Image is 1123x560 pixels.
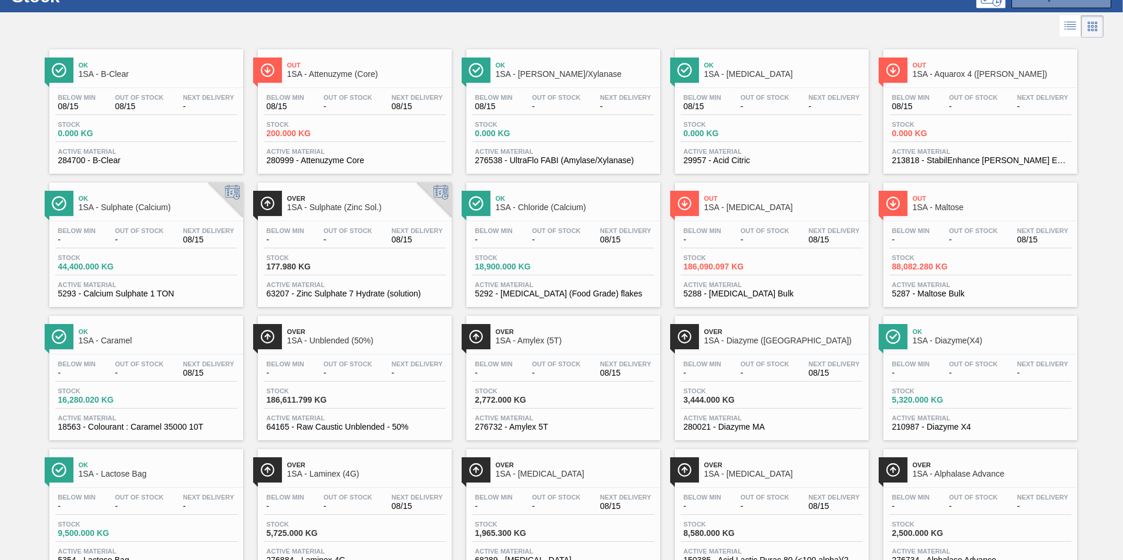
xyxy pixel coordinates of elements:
span: 1SA - Unblended (50%) [287,336,446,345]
span: 1SA - Citric Acid [704,70,863,79]
span: Next Delivery [392,227,443,234]
span: Next Delivery [183,94,234,101]
span: Out Of Stock [949,227,998,234]
span: Active Material [892,148,1068,155]
span: - [267,502,304,511]
span: 276732 - Amylex 5T [475,423,651,431]
span: 08/15 [809,369,860,377]
span: Ok [704,62,863,69]
a: ÍconeOut1SA - MaltoseBelow Min-Out Of Stock-Next Delivery08/15Stock88,082.280 KGActive Material52... [875,174,1083,307]
span: - [324,235,372,244]
span: Out Of Stock [741,94,789,101]
img: Ícone [886,329,900,344]
span: 5,725.000 KG [267,529,349,538]
span: Out Of Stock [741,227,789,234]
span: 280999 - Attenuzyme Core [267,156,443,165]
img: Ícone [886,463,900,477]
span: 1,965.300 KG [475,529,557,538]
span: - [58,502,96,511]
span: Over [704,461,863,468]
span: Below Min [684,94,721,101]
span: Active Material [684,281,860,288]
span: Next Delivery [600,360,651,367]
span: Next Delivery [183,494,234,501]
span: - [532,369,581,377]
span: 88,082.280 KG [892,262,974,271]
span: - [475,235,513,244]
span: Below Min [58,360,96,367]
span: 44,400.000 KG [58,262,140,271]
span: - [324,102,372,111]
a: ÍconeOk1SA - Diazyme(X4)Below Min-Out Of Stock-Next Delivery-Stock5,320.000 KGActive Material2109... [875,307,1083,440]
span: - [115,369,164,377]
span: 08/15 [600,502,651,511]
a: ÍconeOver1SA - Sulphate (Zinc Sol.)Below Min-Out Of Stock-Next Delivery08/15Stock177.980 KGActive... [249,174,458,307]
span: - [475,502,513,511]
img: Ícone [260,329,275,344]
span: 284700 - B-Clear [58,156,234,165]
span: Next Delivery [809,360,860,367]
span: Next Delivery [183,227,234,234]
span: Out Of Stock [949,494,998,501]
span: 1SA - Maltose [913,203,1071,212]
span: 2,500.000 KG [892,529,974,538]
span: 3,444.000 KG [684,396,766,404]
span: Ok [913,328,1071,335]
span: - [892,369,930,377]
span: Over [496,328,654,335]
img: Ícone [469,63,483,77]
span: 1SA - Laminex (4G) [287,470,446,478]
span: - [741,102,789,111]
span: 1SA - Attenuzyme (Core) [287,70,446,79]
span: Stock [684,387,766,394]
span: Active Material [58,148,234,155]
span: 1SA - Diazyme (MA) [704,336,863,345]
span: 08/15 [809,235,860,244]
span: Below Min [475,360,513,367]
span: Active Material [475,148,651,155]
span: - [58,369,96,377]
span: - [684,369,721,377]
span: Next Delivery [809,94,860,101]
img: Ícone [52,463,66,477]
span: 1SA - Caramel [79,336,237,345]
span: Out [913,195,1071,202]
span: Stock [475,254,557,261]
span: Below Min [684,227,721,234]
span: Stock [475,121,557,128]
span: Next Delivery [809,494,860,501]
span: Below Min [892,360,930,367]
span: - [267,369,304,377]
span: 0.000 KG [684,129,766,138]
span: 1SA - Amylex (5T) [496,336,654,345]
span: - [892,502,930,511]
span: Stock [58,254,140,261]
span: Out Of Stock [115,360,164,367]
img: Ícone [677,63,692,77]
span: 08/15 [392,102,443,111]
span: Over [496,461,654,468]
span: Stock [267,387,349,394]
span: Stock [684,521,766,528]
a: ÍconeOver1SA - Unblended (50%)Below Min-Out Of Stock-Next Delivery-Stock186,611.799 KGActive Mate... [249,307,458,440]
span: Active Material [892,281,1068,288]
span: Stock [267,254,349,261]
span: 2,772.000 KG [475,396,557,404]
span: 280021 - Diazyme MA [684,423,860,431]
span: 1SA - Sulphate (Zinc Sol.) [287,203,446,212]
span: Next Delivery [600,94,651,101]
div: List Vision [1060,15,1081,38]
span: Below Min [267,227,304,234]
span: Active Material [267,281,443,288]
span: Over [287,328,446,335]
a: ÍconeOk1SA - [MEDICAL_DATA]Below Min08/15Out Of Stock-Next Delivery-Stock0.000 KGActive Material2... [666,41,875,174]
span: Over [913,461,1071,468]
span: 16,280.020 KG [58,396,140,404]
span: Active Material [267,414,443,421]
span: Ok [79,195,237,202]
span: - [949,102,998,111]
span: 177.980 KG [267,262,349,271]
span: Next Delivery [600,494,651,501]
span: 5292 - Calcium Chloride (Food Grade) flakes [475,289,651,298]
img: Ícone [677,329,692,344]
